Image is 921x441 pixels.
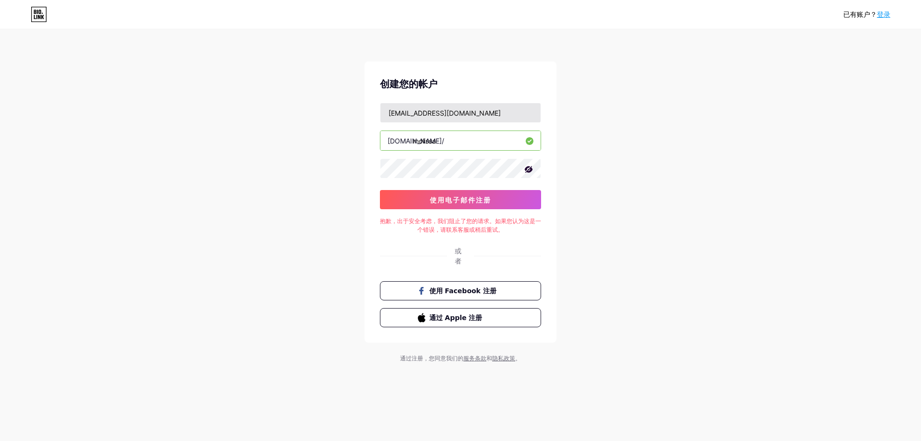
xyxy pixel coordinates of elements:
a: 隐私政策 [492,355,515,362]
button: 通过 Apple 注册 [380,308,541,327]
font: 或者 [455,247,461,265]
input: 用户名 [380,131,541,150]
a: 服务条款 [463,355,486,362]
font: 和 [486,355,492,362]
a: 登录 [877,11,890,18]
font: [DOMAIN_NAME]/ [388,137,444,145]
button: 使用 Facebook 注册 [380,281,541,300]
font: 已有账户？ [843,11,877,18]
font: 使用电子邮件注册 [430,196,491,204]
font: 创建您的帐户 [380,78,437,90]
font: 使用 Facebook 注册 [429,287,496,295]
font: 抱歉，出于安全考虑，我们阻止了您的请求。如果您认为这是一个错误，请联系客服或稍后重试。 [380,217,541,233]
input: 电子邮件 [380,103,541,122]
font: 。 [515,355,521,362]
button: 使用电子邮件注册 [380,190,541,209]
font: 通过注册，您同意我们的 [400,355,463,362]
font: 通过 Apple 注册 [429,314,483,322]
